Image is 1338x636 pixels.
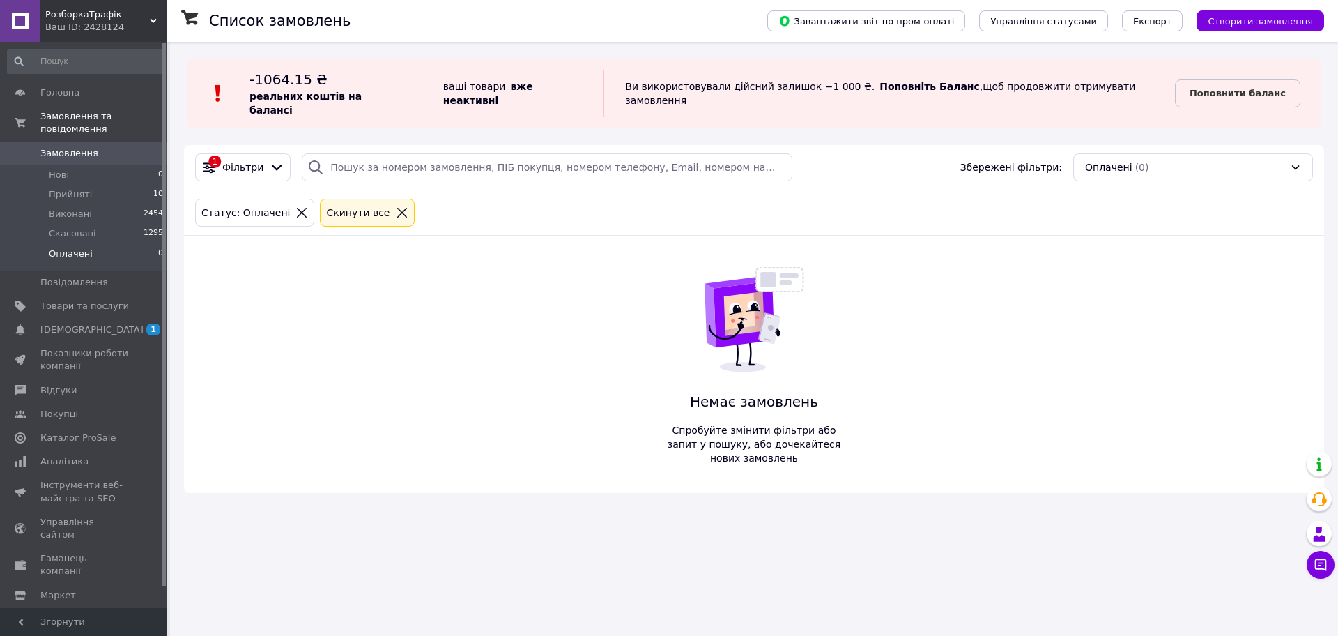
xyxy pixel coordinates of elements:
[40,110,167,135] span: Замовлення та повідомлення
[662,423,846,465] span: Спробуйте змінити фільтри або запит у пошуку, або дочекайтеся нових замовлень
[603,70,1175,117] div: Ви використовували дійсний залишок −1 000 ₴. , щоб продовжити отримувати замовлення
[1085,160,1132,174] span: Оплачені
[40,479,129,504] span: Інструменти веб-майстра та SEO
[1208,16,1313,26] span: Створити замовлення
[1133,16,1172,26] span: Експорт
[40,147,98,160] span: Замовлення
[960,160,1062,174] span: Збережені фільтри:
[1197,10,1324,31] button: Створити замовлення
[302,153,792,181] input: Пошук за номером замовлення, ПІБ покупця, номером телефону, Email, номером накладної
[40,324,144,336] span: [DEMOGRAPHIC_DATA]
[40,86,79,99] span: Головна
[990,16,1097,26] span: Управління статусами
[49,188,92,201] span: Прийняті
[778,15,954,27] span: Завантажити звіт по пром-оплаті
[40,384,77,397] span: Відгуки
[40,516,129,541] span: Управління сайтом
[45,21,167,33] div: Ваш ID: 2428124
[40,300,129,312] span: Товари та послуги
[49,169,69,181] span: Нові
[1135,162,1149,173] span: (0)
[40,455,89,468] span: Аналітика
[144,208,163,220] span: 2454
[249,91,362,116] b: реальних коштів на балансі
[979,10,1108,31] button: Управління статусами
[40,347,129,372] span: Показники роботи компанії
[40,276,108,289] span: Повідомлення
[1183,15,1324,26] a: Створити замовлення
[146,324,160,335] span: 1
[222,160,263,174] span: Фільтри
[1122,10,1183,31] button: Експорт
[40,552,129,577] span: Гаманець компанії
[422,70,604,117] div: ваші товари
[153,188,163,201] span: 10
[40,432,116,444] span: Каталог ProSale
[208,83,229,104] img: :exclamation:
[1307,551,1335,579] button: Чат з покупцем
[199,205,293,220] div: Статус: Оплачені
[49,208,92,220] span: Виконані
[879,81,980,92] b: Поповніть Баланс
[1190,88,1286,98] b: Поповнити баланс
[323,205,392,220] div: Cкинути все
[40,408,78,421] span: Покупці
[158,169,163,181] span: 0
[45,8,150,21] span: РозборкаТрафік
[49,248,93,260] span: Оплачені
[158,248,163,260] span: 0
[40,589,76,602] span: Маркет
[209,13,351,29] h1: Список замовлень
[49,227,96,240] span: Скасовані
[767,10,965,31] button: Завантажити звіт по пром-оплаті
[144,227,163,240] span: 1295
[7,49,164,74] input: Пошук
[662,392,846,412] span: Немає замовлень
[249,71,328,88] span: -1064.15 ₴
[1175,79,1300,107] a: Поповнити баланс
